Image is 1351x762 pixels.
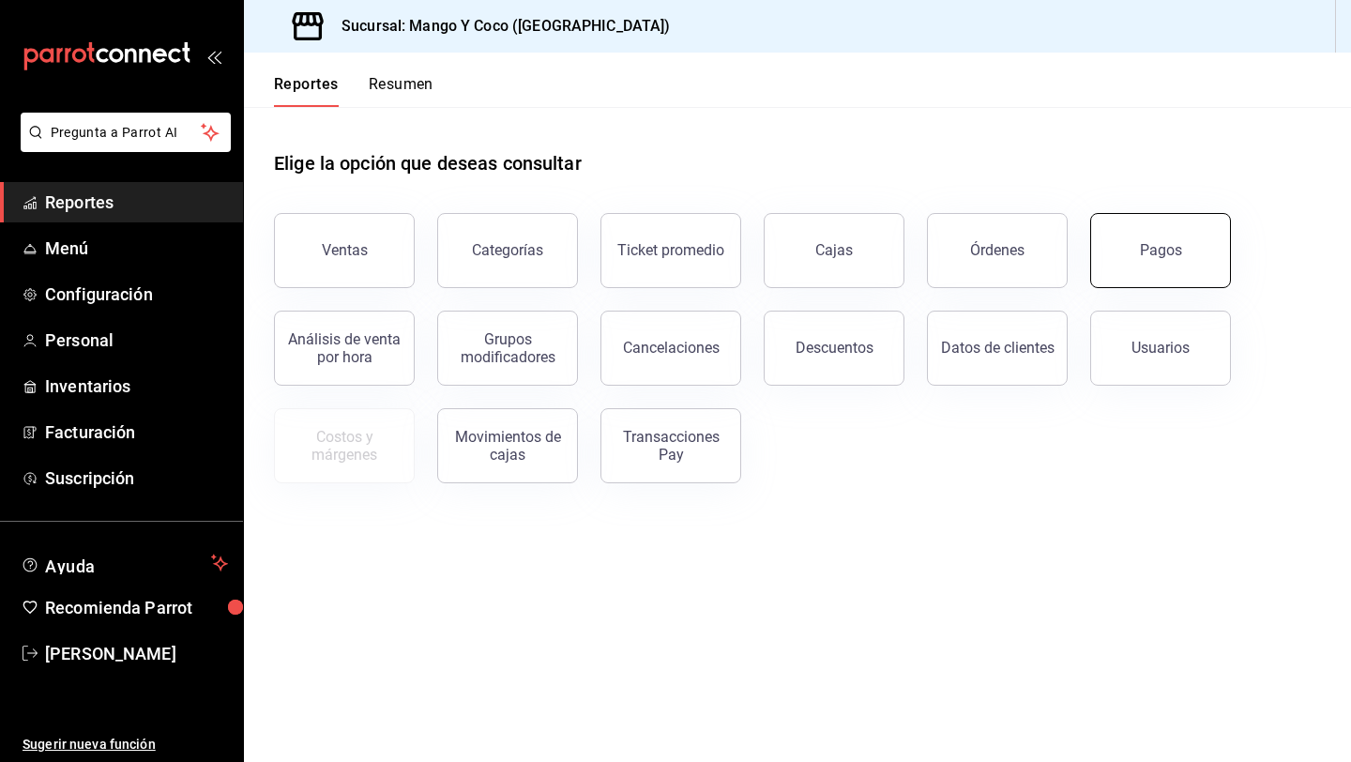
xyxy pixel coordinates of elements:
[796,339,873,357] div: Descuentos
[1090,213,1231,288] button: Pagos
[45,236,228,261] span: Menú
[472,241,543,259] div: Categorías
[617,241,724,259] div: Ticket promedio
[45,641,228,666] span: [PERSON_NAME]
[815,241,853,259] div: Cajas
[1131,339,1190,357] div: Usuarios
[51,123,202,143] span: Pregunta a Parrot AI
[45,282,228,307] span: Configuración
[449,330,566,366] div: Grupos modificadores
[45,190,228,215] span: Reportes
[286,330,402,366] div: Análisis de venta por hora
[326,15,671,38] h3: Sucursal: Mango Y Coco ([GEOGRAPHIC_DATA])
[600,311,741,386] button: Cancelaciones
[45,465,228,491] span: Suscripción
[274,408,415,483] button: Contrata inventarios para ver este reporte
[274,213,415,288] button: Ventas
[437,408,578,483] button: Movimientos de cajas
[941,339,1055,357] div: Datos de clientes
[274,311,415,386] button: Análisis de venta por hora
[449,428,566,464] div: Movimientos de cajas
[274,75,433,107] div: navigation tabs
[970,241,1025,259] div: Órdenes
[13,136,231,156] a: Pregunta a Parrot AI
[206,49,221,64] button: open_drawer_menu
[927,311,1068,386] button: Datos de clientes
[927,213,1068,288] button: Órdenes
[21,113,231,152] button: Pregunta a Parrot AI
[45,595,228,620] span: Recomienda Parrot
[623,339,720,357] div: Cancelaciones
[45,419,228,445] span: Facturación
[764,213,904,288] button: Cajas
[600,408,741,483] button: Transacciones Pay
[1090,311,1231,386] button: Usuarios
[369,75,433,107] button: Resumen
[45,373,228,399] span: Inventarios
[23,735,228,754] span: Sugerir nueva función
[274,149,582,177] h1: Elige la opción que deseas consultar
[600,213,741,288] button: Ticket promedio
[1140,241,1182,259] div: Pagos
[437,311,578,386] button: Grupos modificadores
[274,75,339,107] button: Reportes
[764,311,904,386] button: Descuentos
[45,552,204,574] span: Ayuda
[613,428,729,464] div: Transacciones Pay
[286,428,402,464] div: Costos y márgenes
[45,328,228,353] span: Personal
[322,241,368,259] div: Ventas
[437,213,578,288] button: Categorías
